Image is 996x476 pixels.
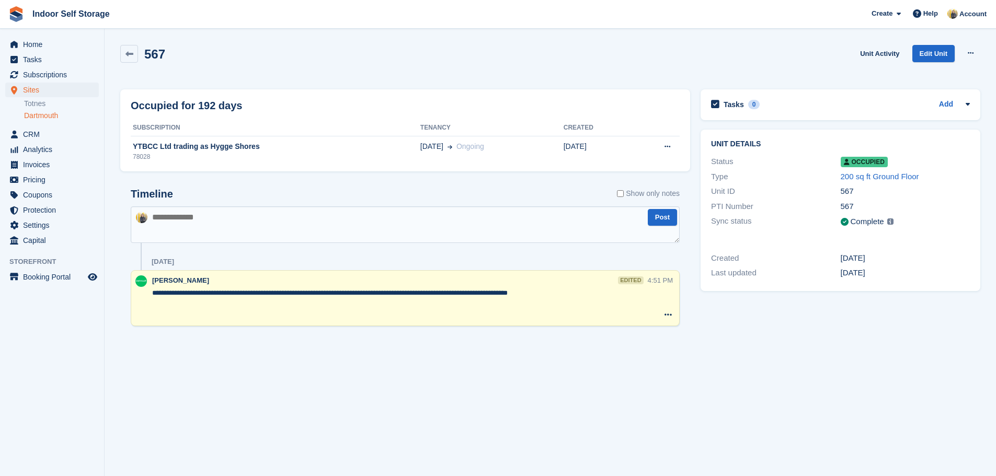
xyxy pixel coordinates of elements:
a: Preview store [86,271,99,283]
div: Last updated [711,267,840,279]
img: Helen Nicholls [135,275,147,287]
span: Help [923,8,938,19]
img: Jo Moon [136,212,147,223]
a: menu [5,157,99,172]
div: PTI Number [711,201,840,213]
div: 567 [841,201,970,213]
span: [PERSON_NAME] [152,276,209,284]
span: Invoices [23,157,86,172]
div: Sync status [711,215,840,228]
span: Coupons [23,188,86,202]
a: Edit Unit [912,45,955,62]
div: 0 [748,100,760,109]
div: 78028 [131,152,420,161]
a: Add [939,99,953,111]
div: Unit ID [711,185,840,198]
span: Analytics [23,142,86,157]
input: Show only notes [617,188,624,199]
h2: Tasks [724,100,744,109]
span: Storefront [9,257,104,267]
a: Totnes [24,99,99,109]
a: menu [5,203,99,217]
span: Home [23,37,86,52]
a: 200 sq ft Ground Floor [841,172,919,181]
span: Create [872,8,892,19]
a: Unit Activity [856,45,903,62]
img: stora-icon-8386f47178a22dfd0bd8f6a31ec36ba5ce8667c1dd55bd0f319d3a0aa187defe.svg [8,6,24,22]
th: Subscription [131,120,420,136]
div: Created [711,252,840,264]
h2: Unit details [711,140,970,148]
button: Post [648,209,677,226]
span: Subscriptions [23,67,86,82]
a: menu [5,233,99,248]
span: Occupied [841,157,888,167]
a: menu [5,83,99,97]
span: Booking Portal [23,270,86,284]
span: Capital [23,233,86,248]
img: icon-info-grey-7440780725fd019a000dd9b08b2336e03edf1995a4989e88bcd33f0948082b44.svg [887,218,894,225]
a: menu [5,270,99,284]
span: Protection [23,203,86,217]
div: edited [618,276,643,284]
span: Tasks [23,52,86,67]
a: menu [5,172,99,187]
div: Type [711,171,840,183]
a: menu [5,142,99,157]
span: [DATE] [420,141,443,152]
div: [DATE] [841,267,970,279]
a: menu [5,218,99,233]
span: Settings [23,218,86,233]
div: [DATE] [152,258,174,266]
div: 567 [841,185,970,198]
div: YTBCC Ltd trading as Hygge Shores [131,141,420,152]
div: [DATE] [841,252,970,264]
span: Account [959,9,987,19]
a: Indoor Self Storage [28,5,114,22]
td: [DATE] [564,136,631,167]
span: Sites [23,83,86,97]
span: Ongoing [456,142,484,150]
h2: Occupied for 192 days [131,98,242,113]
a: menu [5,52,99,67]
a: menu [5,37,99,52]
h2: Timeline [131,188,173,200]
label: Show only notes [617,188,680,199]
img: Jo Moon [947,8,958,19]
div: 4:51 PM [648,275,673,285]
div: Status [711,156,840,168]
h2: 567 [144,47,165,61]
span: CRM [23,127,86,142]
th: Created [564,120,631,136]
span: Pricing [23,172,86,187]
a: menu [5,127,99,142]
a: Dartmouth [24,111,99,121]
a: menu [5,188,99,202]
th: Tenancy [420,120,564,136]
a: menu [5,67,99,82]
div: Complete [851,216,884,228]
